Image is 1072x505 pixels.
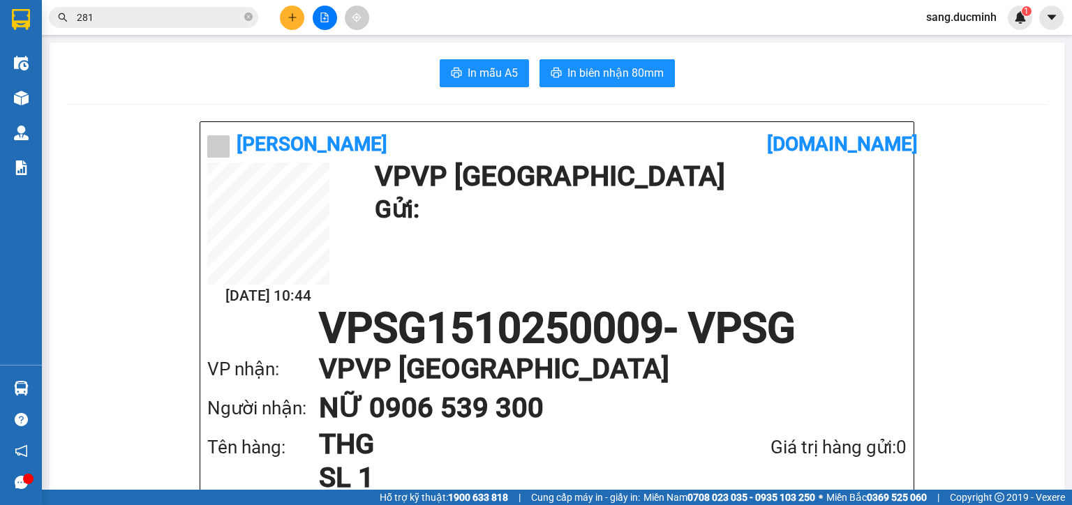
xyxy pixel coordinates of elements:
[1039,6,1064,30] button: caret-down
[551,67,562,80] span: printer
[867,492,927,503] strong: 0369 525 060
[77,10,241,25] input: Tìm tên, số ĐT hoặc mã đơn
[14,381,29,395] img: warehouse-icon
[687,492,815,503] strong: 0708 023 035 - 0935 103 250
[352,13,362,22] span: aim
[12,9,30,30] img: logo-vxr
[319,389,879,428] h1: NỮ 0906 539 300
[207,308,907,349] h1: VPSG1510250009 - VPSG
[567,64,664,82] span: In biên nhận 80mm
[819,495,823,500] span: ⚪️
[320,13,329,22] span: file-add
[14,91,29,105] img: warehouse-icon
[244,11,253,24] span: close-circle
[937,490,939,505] span: |
[319,428,697,461] h1: THG
[1045,11,1058,24] span: caret-down
[319,461,697,495] h1: SL 1
[345,6,369,30] button: aim
[244,13,253,21] span: close-circle
[697,433,907,462] div: Giá trị hàng gửi: 0
[643,490,815,505] span: Miền Nam
[1014,11,1027,24] img: icon-new-feature
[313,6,337,30] button: file-add
[15,444,28,458] span: notification
[375,163,900,190] h1: VP VP [GEOGRAPHIC_DATA]
[14,56,29,70] img: warehouse-icon
[1022,6,1032,16] sup: 1
[915,8,1008,26] span: sang.ducminh
[539,59,675,87] button: printerIn biên nhận 80mm
[995,492,1004,502] span: copyright
[531,490,640,505] span: Cung cấp máy in - giấy in:
[826,490,927,505] span: Miền Bắc
[288,13,297,22] span: plus
[207,433,319,462] div: Tên hàng:
[237,133,387,156] b: [PERSON_NAME]
[58,13,68,22] span: search
[14,126,29,140] img: warehouse-icon
[451,67,462,80] span: printer
[15,413,28,426] span: question-circle
[767,133,918,156] b: [DOMAIN_NAME]
[519,490,521,505] span: |
[468,64,518,82] span: In mẫu A5
[207,285,329,308] h2: [DATE] 10:44
[280,6,304,30] button: plus
[440,59,529,87] button: printerIn mẫu A5
[207,394,319,423] div: Người nhận:
[375,190,900,229] h1: Gửi:
[207,355,319,384] div: VP nhận:
[380,490,508,505] span: Hỗ trợ kỹ thuật:
[448,492,508,503] strong: 1900 633 818
[1024,6,1029,16] span: 1
[14,160,29,175] img: solution-icon
[15,476,28,489] span: message
[319,349,879,389] h1: VP VP [GEOGRAPHIC_DATA]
